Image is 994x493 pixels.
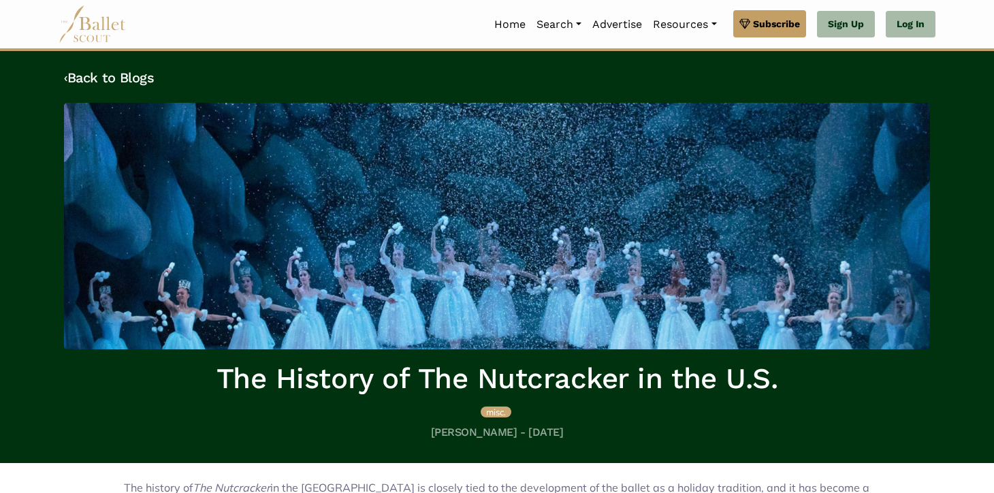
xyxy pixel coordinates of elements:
a: Resources [647,10,722,39]
a: Search [531,10,587,39]
a: Sign Up [817,11,875,38]
a: misc. [481,404,511,418]
a: Subscribe [733,10,806,37]
a: Advertise [587,10,647,39]
span: Subscribe [753,16,800,31]
img: header_image.img [64,103,930,349]
a: Home [489,10,531,39]
h5: [PERSON_NAME] - [DATE] [64,426,930,440]
a: ‹Back to Blogs [64,69,154,86]
span: misc. [486,407,506,417]
code: ‹ [64,69,67,86]
h1: The History of The Nutcracker in the U.S. [64,360,930,398]
img: gem.svg [739,16,750,31]
a: Log In [886,11,935,38]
